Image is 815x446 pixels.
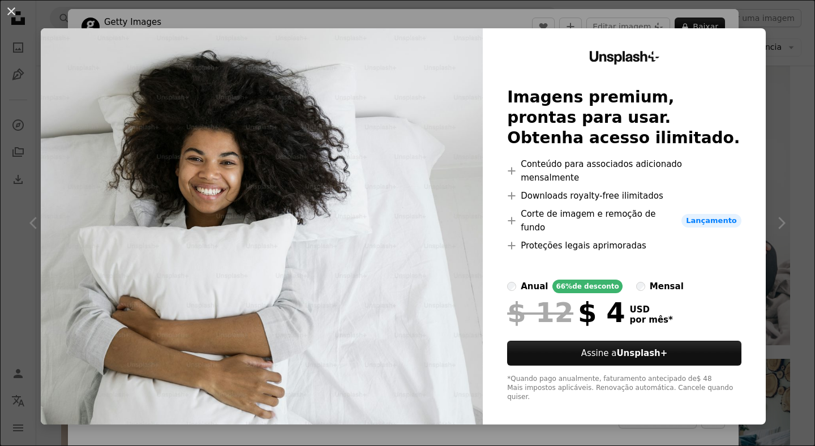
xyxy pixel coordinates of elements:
[507,341,741,366] button: Assine aUnsplash+
[507,87,741,148] h2: Imagens premium, prontas para usar. Obtenha acesso ilimitado.
[507,189,741,203] li: Downloads royalty-free ilimitados
[507,375,741,402] div: *Quando pago anualmente, faturamento antecipado de $ 48 Mais impostos aplicáveis. Renovação autom...
[521,280,548,293] div: anual
[507,157,741,185] li: Conteúdo para associados adicionado mensalmente
[507,207,741,234] li: Corte de imagem e remoção de fundo
[630,315,673,325] span: por mês *
[681,214,741,228] span: Lançamento
[507,239,741,252] li: Proteções legais aprimoradas
[650,280,684,293] div: mensal
[507,282,516,291] input: anual66%de desconto
[507,298,625,327] div: $ 4
[636,282,645,291] input: mensal
[630,305,673,315] span: USD
[507,298,573,327] span: $ 12
[616,348,667,358] strong: Unsplash+
[552,280,622,293] div: 66% de desconto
